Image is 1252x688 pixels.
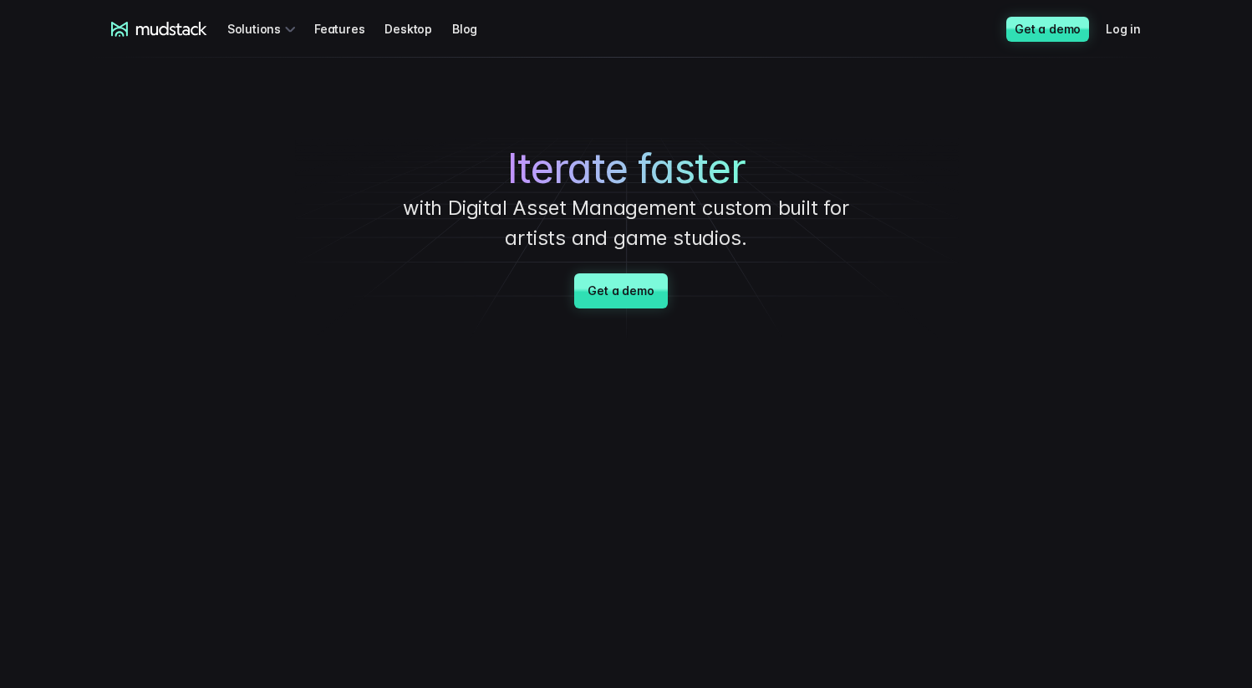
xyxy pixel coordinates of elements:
[1106,13,1161,44] a: Log in
[452,13,497,44] a: Blog
[1006,17,1089,42] a: Get a demo
[574,273,667,308] a: Get a demo
[507,145,746,193] span: Iterate faster
[384,13,452,44] a: Desktop
[314,13,384,44] a: Features
[111,22,207,37] a: mudstack logo
[375,193,877,253] p: with Digital Asset Management custom built for artists and game studios.
[227,13,301,44] div: Solutions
